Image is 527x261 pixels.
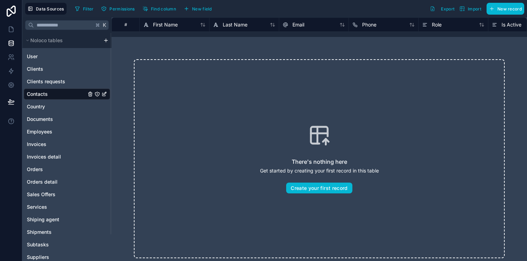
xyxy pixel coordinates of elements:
[27,78,65,85] span: Clients requests
[102,23,107,28] span: K
[140,3,178,14] button: Find column
[27,191,86,198] a: Sales Offers
[27,66,86,72] a: Clients
[24,89,110,100] div: Contacts
[99,3,137,14] button: Permissions
[192,6,212,11] span: New field
[24,189,110,200] div: Sales Offers
[27,128,52,135] span: Employees
[24,201,110,213] div: Services
[117,22,134,27] div: #
[27,116,86,123] a: Documents
[24,176,110,187] div: Orders detail
[27,53,38,60] span: User
[30,37,63,44] span: Noloco tables
[24,51,110,62] div: User
[24,126,110,137] div: Employees
[441,6,455,11] span: Export
[27,178,58,185] span: Orders detail
[487,3,524,15] button: New record
[27,103,45,110] span: Country
[27,91,86,98] a: Contacts
[27,78,86,85] a: Clients requests
[292,21,304,28] span: Email
[468,6,481,11] span: Import
[24,227,110,238] div: Shipments
[24,114,110,125] div: Documents
[27,229,86,236] a: Shipments
[27,141,86,148] a: Invoices
[36,6,64,11] span: Data Sources
[27,153,61,160] span: Invoices detail
[153,21,178,28] span: First Name
[27,241,49,248] span: Subtasks
[27,204,47,210] span: Services
[25,3,67,15] button: Data Sources
[27,254,86,261] a: Suppliers
[27,204,86,210] a: Services
[223,21,247,28] span: Last Name
[24,164,110,175] div: Orders
[24,239,110,250] div: Subtasks
[260,167,379,174] p: Get started by creating your first record in this table
[24,101,110,112] div: Country
[27,91,48,98] span: Contacts
[27,153,86,160] a: Invoices detail
[286,183,352,194] button: Create your first record
[502,21,521,28] span: Is Active
[27,141,46,148] span: Invoices
[24,151,110,162] div: Invoices detail
[24,139,110,150] div: Invoices
[27,178,86,185] a: Orders detail
[432,21,442,28] span: Role
[99,3,140,14] a: Permissions
[484,3,524,15] a: New record
[27,103,86,110] a: Country
[151,6,176,11] span: Find column
[27,254,49,261] span: Suppliers
[27,128,86,135] a: Employees
[362,21,376,28] span: Phone
[24,36,100,45] button: Noloco tables
[27,229,52,236] span: Shipments
[27,166,43,173] span: Orders
[72,3,96,14] button: Filter
[27,241,86,248] a: Subtasks
[457,3,484,15] button: Import
[27,53,86,60] a: User
[27,66,43,72] span: Clients
[27,216,86,223] a: Shiping agent
[24,63,110,75] div: Clients
[27,166,86,173] a: Orders
[27,191,55,198] span: Sales Offers
[27,116,53,123] span: Documents
[292,158,347,166] h2: There's nothing here
[24,76,110,87] div: Clients requests
[181,3,214,14] button: New field
[27,216,59,223] span: Shiping agent
[83,6,94,11] span: Filter
[427,3,457,15] button: Export
[24,214,110,225] div: Shiping agent
[109,6,135,11] span: Permissions
[497,6,522,11] span: New record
